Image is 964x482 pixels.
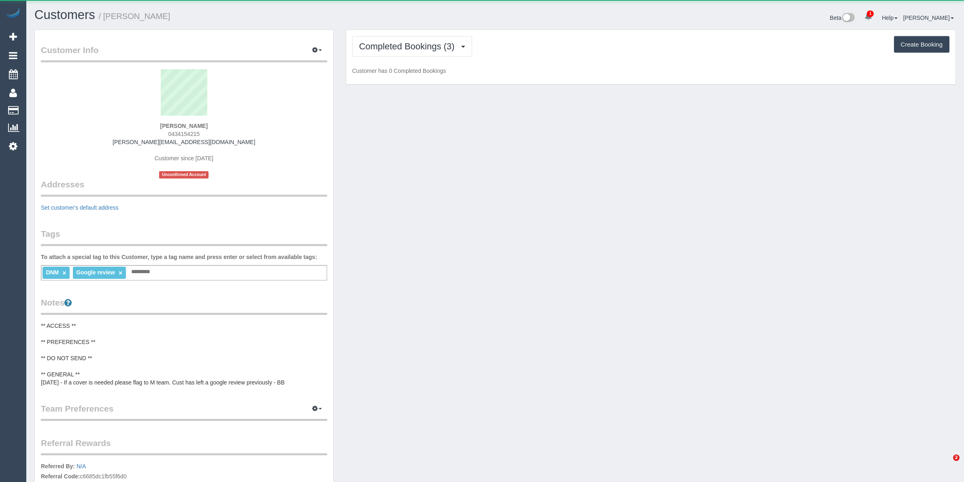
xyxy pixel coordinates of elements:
label: To attach a special tag to this Customer, type a tag name and press enter or select from availabl... [41,253,317,261]
span: Customer since [DATE] [155,155,213,161]
a: Customers [34,8,95,22]
span: Google review [76,269,115,276]
legend: Referral Rewards [41,437,327,455]
label: Referral Code: [41,472,80,480]
a: Set customer's default address [41,204,119,211]
span: DNM [46,269,59,276]
legend: Customer Info [41,44,327,62]
strong: [PERSON_NAME] [160,123,208,129]
iframe: Intercom live chat [936,454,956,474]
a: × [119,270,122,276]
a: Help [882,15,898,21]
button: Completed Bookings (3) [352,36,472,57]
legend: Notes [41,297,327,315]
a: 1 [860,8,876,26]
span: 1 [867,11,874,17]
button: Create Booking [894,36,949,53]
a: × [62,270,66,276]
legend: Tags [41,228,327,246]
p: Customer has 0 Completed Bookings [352,67,949,75]
label: Referred By: [41,462,75,470]
a: [PERSON_NAME] [903,15,954,21]
span: Completed Bookings (3) [359,41,459,51]
pre: ** ACCESS ** ** PREFERENCES ** ** DO NOT SEND ** ** GENERAL ** [DATE] - If a cover is needed plea... [41,322,327,386]
small: / [PERSON_NAME] [99,12,170,21]
span: 2 [953,454,960,461]
span: Unconfirmed Account [159,171,209,178]
a: N/A [77,463,86,469]
legend: Team Preferences [41,403,327,421]
img: Automaid Logo [5,8,21,19]
a: Beta [830,15,855,21]
a: [PERSON_NAME][EMAIL_ADDRESS][DOMAIN_NAME] [113,139,255,145]
img: New interface [841,13,855,23]
span: 0434154215 [168,131,200,137]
